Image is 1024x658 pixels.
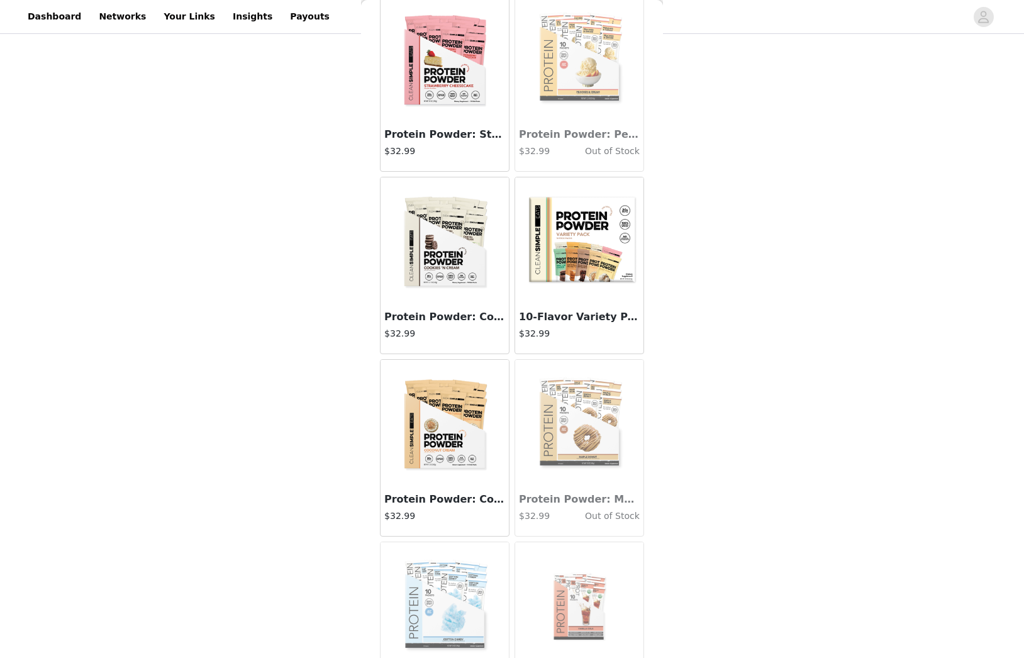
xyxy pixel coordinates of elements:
[516,360,642,486] img: Protein Powder: Maple Donut (10 Single Serving Stick Packs)
[20,3,89,31] a: Dashboard
[282,3,337,31] a: Payouts
[559,510,640,523] h4: Out of Stock
[384,127,505,142] h3: Protein Powder: Strawberry Cheesecake (10 Single Serving Stick Packs)
[382,360,508,486] img: Protein Powder: Coconut Cream (10 Single Serving Stick Packs)
[384,492,505,507] h3: Protein Powder: Coconut Cream (10 Single Serving Stick Packs)
[519,510,559,523] h4: $32.99
[91,3,153,31] a: Networks
[384,510,505,523] h4: $32.99
[977,7,989,27] div: avatar
[516,177,642,303] img: 10-Flavor Variety Pack (10 Single Serving Stick Packs)
[519,309,640,325] h3: 10-Flavor Variety Pack (10 Single Serving Stick Packs)
[519,145,559,158] h4: $32.99
[519,492,640,507] h3: Protein Powder: Maple Donut (10 Single Serving Stick Packs)
[382,177,508,303] img: Protein Powder: Cookies 'N Cream (10 Single Serving Stick Packs)
[225,3,280,31] a: Insights
[156,3,223,31] a: Your Links
[519,127,640,142] h3: Protein Powder: Peaches & Cream (10 Single Serving Stick Packs)
[519,327,640,340] h4: $32.99
[559,145,640,158] h4: Out of Stock
[384,327,505,340] h4: $32.99
[384,309,505,325] h3: Protein Powder: Cookies 'N Cream (10 Single Serving Stick Packs)
[384,145,505,158] h4: $32.99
